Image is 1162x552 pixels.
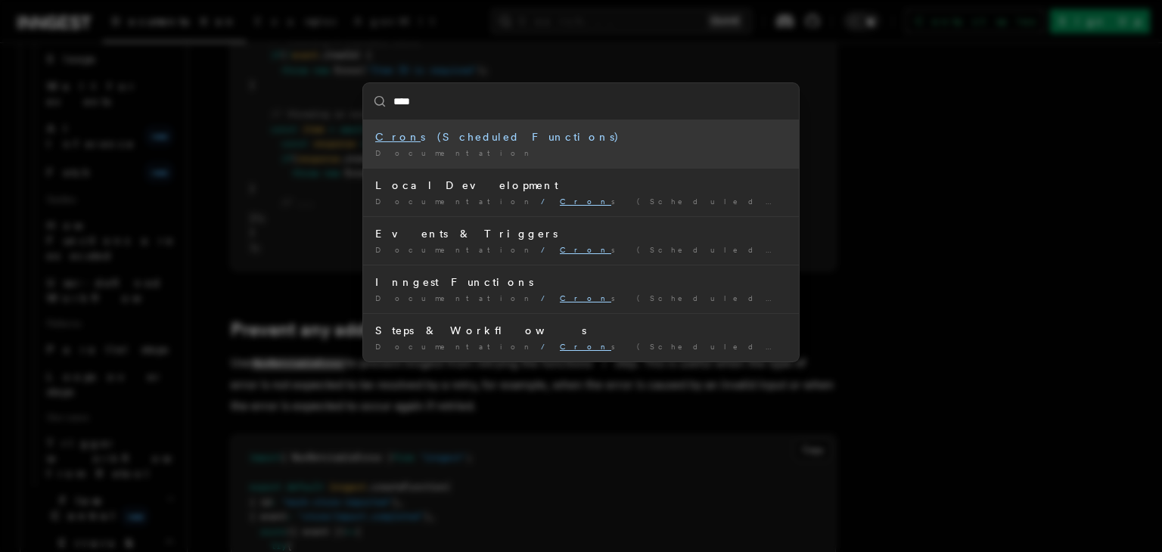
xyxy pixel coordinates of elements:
div: Events & Triggers [375,226,787,241]
mark: Cron [560,245,611,254]
div: Steps & Workflows [375,323,787,338]
mark: Cron [560,197,611,206]
mark: Cron [375,131,421,143]
mark: Cron [560,293,611,302]
span: s (Scheduled Functions) [560,342,902,351]
span: s (Scheduled Functions) [560,293,902,302]
span: / [541,197,554,206]
span: / [541,342,554,351]
span: s (Scheduled Functions) [560,197,902,206]
div: Local Development [375,178,787,193]
div: s (Scheduled Functions) [375,129,787,144]
div: Inngest Functions [375,274,787,290]
span: Documentation [375,342,535,351]
span: s (Scheduled Functions) [560,245,902,254]
span: Documentation [375,197,535,206]
span: Documentation [375,245,535,254]
span: Documentation [375,293,535,302]
mark: Cron [560,342,611,351]
span: Documentation [375,148,535,157]
span: / [541,293,554,302]
span: / [541,245,554,254]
